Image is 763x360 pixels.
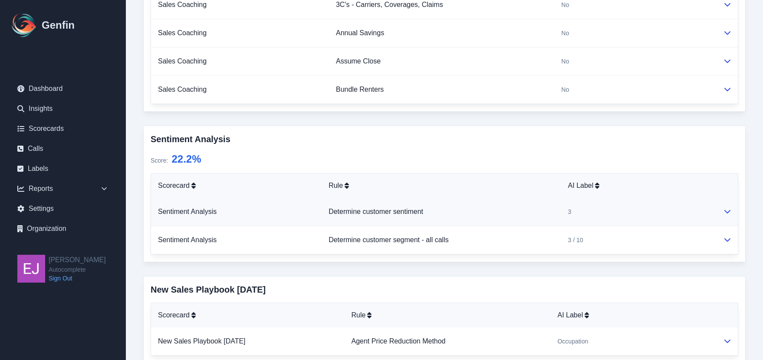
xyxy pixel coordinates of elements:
[171,153,201,165] span: 22.2 %
[336,86,384,93] a: Bundle Renters
[158,57,207,65] a: Sales Coaching
[49,274,106,283] a: Sign Out
[557,337,588,346] span: Occupation
[158,236,217,243] a: Sentiment Analysis
[49,255,106,265] h2: [PERSON_NAME]
[158,86,207,93] a: Sales Coaching
[568,180,709,191] div: AI Label
[352,310,544,320] div: Rule
[336,29,384,37] a: Annual Savings
[10,100,115,117] a: Insights
[329,180,554,191] div: Rule
[158,180,315,191] div: Scorecard
[561,0,569,9] span: No
[10,11,38,39] img: Logo
[561,85,569,94] span: No
[10,80,115,97] a: Dashboard
[352,337,446,345] a: Agent Price Reduction Method
[336,1,443,8] a: 3C's - Carriers, Coverages, Claims
[561,29,569,37] span: No
[10,180,115,197] div: Reports
[17,255,45,283] img: EJ Palo
[568,236,583,244] span: 3 / 10
[10,160,115,177] a: Labels
[329,208,423,215] a: Determine customer sentiment
[557,310,709,320] div: AI Label
[49,265,106,274] span: Autocomplete
[158,29,207,37] a: Sales Coaching
[158,310,338,320] div: Scorecard
[151,157,168,164] span: Score :
[10,120,115,137] a: Scorecards
[561,57,569,66] span: No
[568,207,572,216] span: 3
[10,140,115,157] a: Calls
[42,18,75,32] h1: Genfin
[158,208,217,215] a: Sentiment Analysis
[336,57,381,65] a: Assume Close
[10,220,115,237] a: Organization
[151,133,738,145] h3: Sentiment Analysis
[10,200,115,217] a: Settings
[329,236,449,243] a: Determine customer segment - all calls
[158,337,246,345] a: New Sales Playbook [DATE]
[151,283,738,296] h3: New Sales Playbook [DATE]
[158,1,207,8] a: Sales Coaching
